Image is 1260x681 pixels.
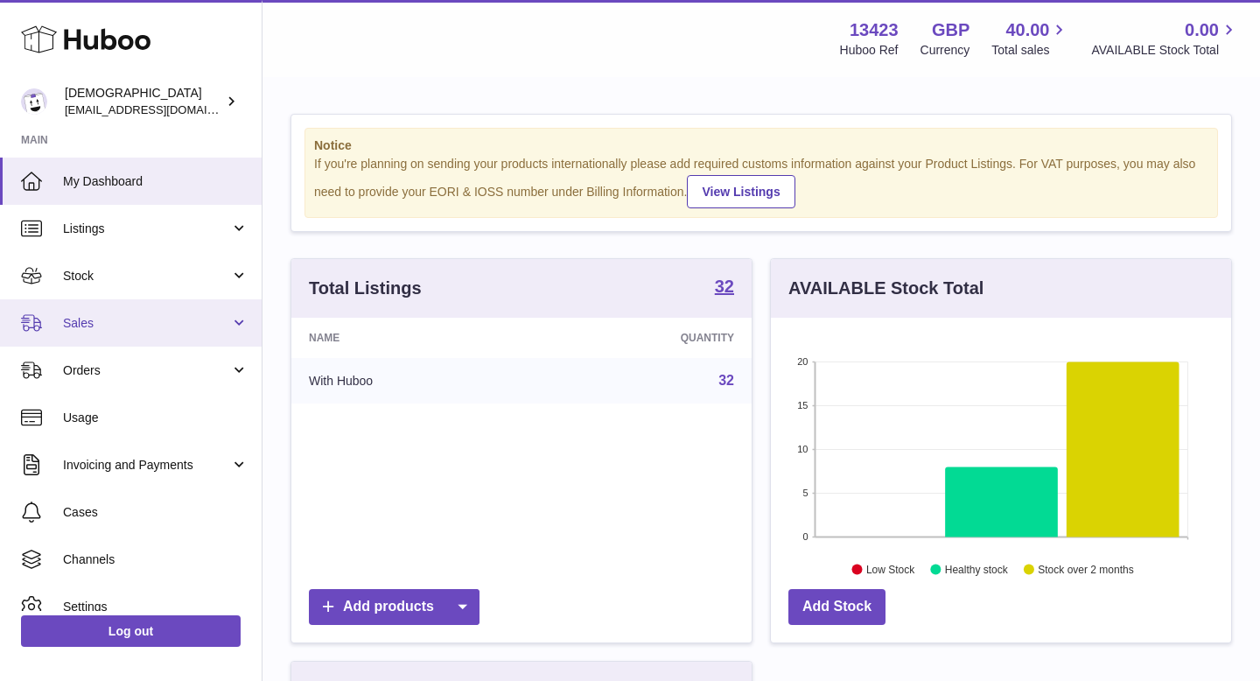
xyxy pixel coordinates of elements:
[991,18,1069,59] a: 40.00 Total sales
[291,318,534,358] th: Name
[797,444,808,454] text: 10
[715,277,734,295] strong: 32
[309,277,422,300] h3: Total Listings
[788,589,885,625] a: Add Stock
[63,173,248,190] span: My Dashboard
[802,531,808,542] text: 0
[63,599,248,615] span: Settings
[63,362,230,379] span: Orders
[788,277,983,300] h3: AVAILABLE Stock Total
[920,42,970,59] div: Currency
[309,589,479,625] a: Add products
[21,615,241,647] a: Log out
[63,315,230,332] span: Sales
[687,175,794,208] a: View Listings
[797,400,808,411] text: 15
[63,221,230,237] span: Listings
[932,18,969,42] strong: GBP
[840,42,899,59] div: Huboo Ref
[991,42,1069,59] span: Total sales
[65,102,257,116] span: [EMAIL_ADDRESS][DOMAIN_NAME]
[63,504,248,521] span: Cases
[314,137,1208,154] strong: Notice
[63,551,248,568] span: Channels
[65,85,222,118] div: [DEMOGRAPHIC_DATA]
[802,488,808,498] text: 5
[1091,18,1239,59] a: 0.00 AVAILABLE Stock Total
[21,88,47,115] img: olgazyuz@outlook.com
[718,373,734,388] a: 32
[1091,42,1239,59] span: AVAILABLE Stock Total
[314,156,1208,208] div: If you're planning on sending your products internationally please add required customs informati...
[850,18,899,42] strong: 13423
[1185,18,1219,42] span: 0.00
[534,318,752,358] th: Quantity
[866,563,915,575] text: Low Stock
[797,356,808,367] text: 20
[63,457,230,474] span: Invoicing and Payments
[291,358,534,404] td: With Huboo
[1005,18,1049,42] span: 40.00
[1038,563,1133,575] text: Stock over 2 months
[945,563,1009,575] text: Healthy stock
[63,268,230,284] span: Stock
[715,277,734,298] a: 32
[63,410,248,426] span: Usage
